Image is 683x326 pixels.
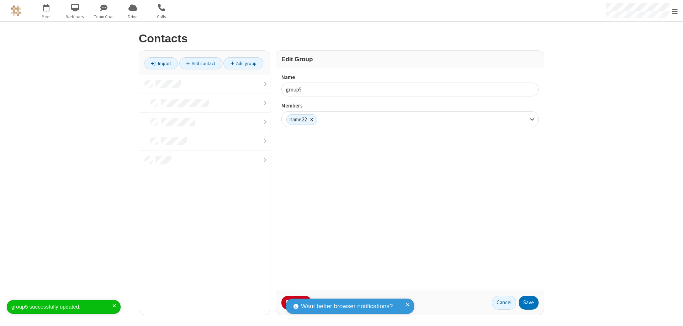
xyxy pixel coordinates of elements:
img: QA Selenium DO NOT DELETE OR CHANGE [11,5,21,16]
button: Delete [281,296,312,310]
span: Meet [33,14,60,20]
span: Drive [120,14,146,20]
a: Add contact [179,57,222,69]
label: Name [281,73,539,81]
iframe: Chat [665,307,678,321]
div: group5 successfully updated. [11,303,112,311]
h3: Edit Group [281,56,539,63]
span: Want better browser notifications? [301,302,393,311]
h2: Contacts [139,32,544,45]
a: Cancel [492,296,516,310]
div: name22 [287,115,307,125]
span: Webinars [62,14,89,20]
a: Add group [223,57,263,69]
label: Members [281,102,539,110]
span: Calls [148,14,175,20]
span: Team Chat [91,14,117,20]
input: Name [281,83,539,96]
button: Save [519,296,539,310]
a: Import [144,57,178,69]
